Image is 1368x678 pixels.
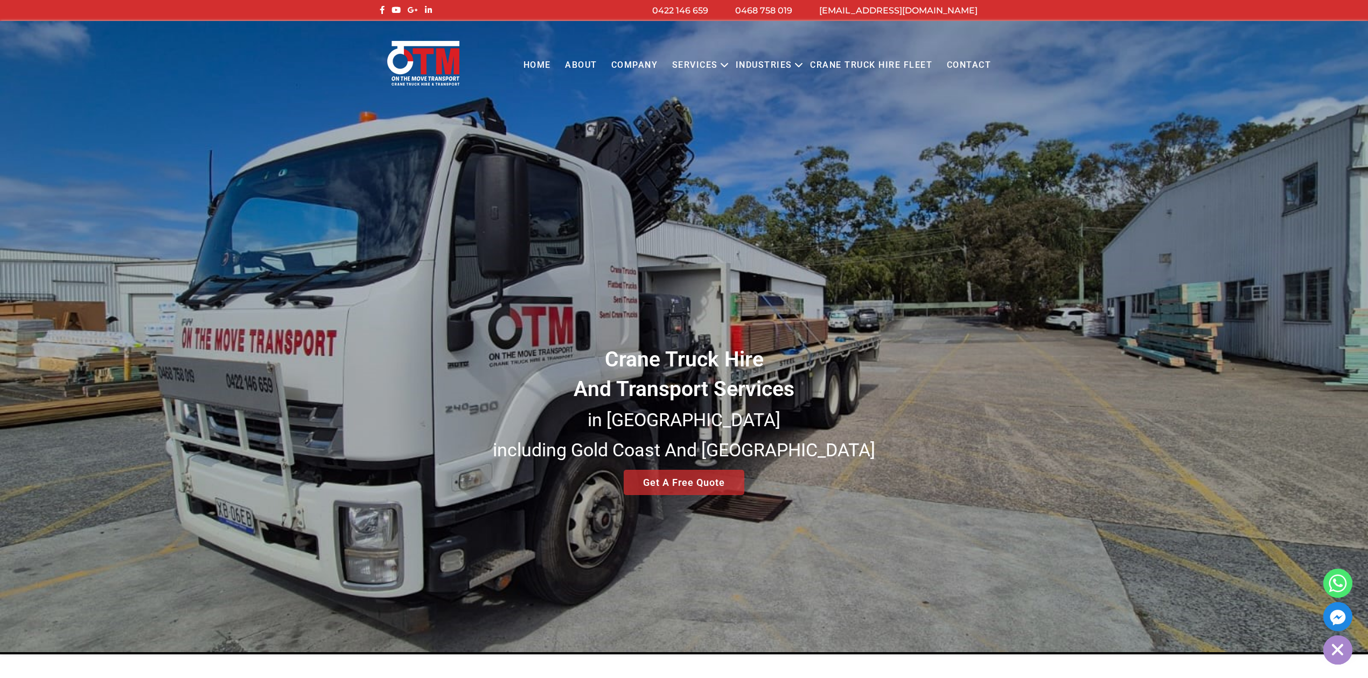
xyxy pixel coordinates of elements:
[652,5,708,16] a: 0422 146 659
[819,5,978,16] a: [EMAIL_ADDRESS][DOMAIN_NAME]
[803,51,939,80] a: Crane Truck Hire Fleet
[729,51,799,80] a: Industries
[516,51,557,80] a: Home
[665,51,725,80] a: Services
[624,470,744,495] a: Get A Free Quote
[1323,602,1352,631] a: Facebook_Messenger
[604,51,665,80] a: COMPANY
[939,51,998,80] a: Contact
[493,409,875,461] small: in [GEOGRAPHIC_DATA] including Gold Coast And [GEOGRAPHIC_DATA]
[1323,569,1352,598] a: Whatsapp
[558,51,604,80] a: About
[735,5,792,16] a: 0468 758 019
